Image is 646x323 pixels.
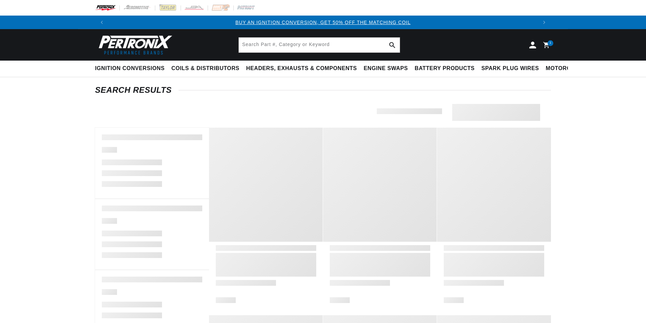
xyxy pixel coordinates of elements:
[95,33,173,57] img: Pertronix
[95,16,109,29] button: Translation missing: en.sections.announcements.previous_announcement
[171,65,239,72] span: Coils & Distributors
[235,20,411,25] a: BUY AN IGNITION CONVERSION, GET 50% OFF THE MATCHING COIL
[95,65,165,72] span: Ignition Conversions
[543,61,590,77] summary: Motorcycle
[95,61,168,77] summary: Ignition Conversions
[415,65,475,72] span: Battery Products
[109,19,537,26] div: Announcement
[550,40,552,46] span: 1
[246,65,357,72] span: Headers, Exhausts & Components
[239,38,400,52] input: Search Part #, Category or Keyword
[168,61,243,77] summary: Coils & Distributors
[537,16,551,29] button: Translation missing: en.sections.announcements.next_announcement
[78,16,568,29] slideshow-component: Translation missing: en.sections.announcements.announcement_bar
[95,87,551,93] h2: Search Results
[385,38,400,52] button: Search Part #, Category or Keyword
[478,61,542,77] summary: Spark Plug Wires
[364,65,408,72] span: Engine Swaps
[360,61,411,77] summary: Engine Swaps
[243,61,360,77] summary: Headers, Exhausts & Components
[546,65,586,72] span: Motorcycle
[481,65,539,72] span: Spark Plug Wires
[109,19,537,26] div: 1 of 3
[411,61,478,77] summary: Battery Products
